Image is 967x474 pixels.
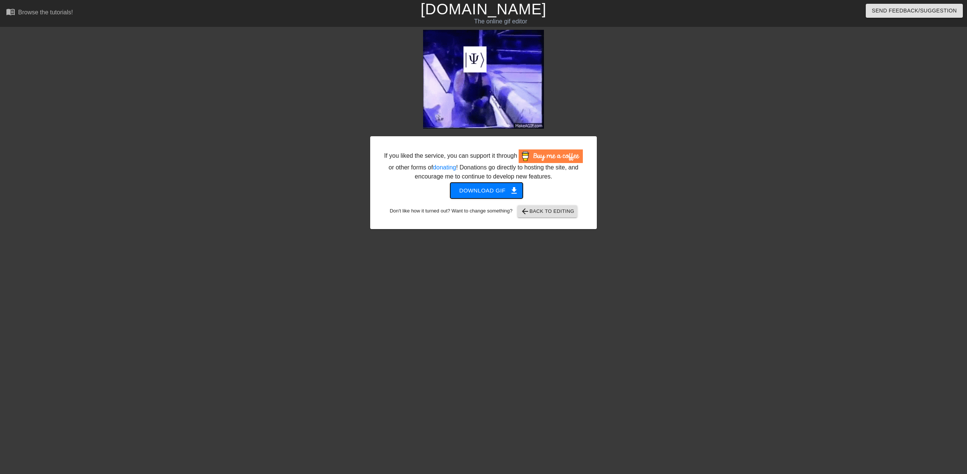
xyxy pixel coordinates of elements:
div: Don't like how it turned out? Want to change something? [382,205,585,217]
button: Back to Editing [517,205,578,217]
span: get_app [510,186,519,195]
span: Download gif [459,186,514,195]
span: arrow_back [521,207,530,216]
span: Send Feedback/Suggestion [872,6,957,15]
a: Browse the tutorials! [6,7,73,19]
button: Send Feedback/Suggestion [866,4,963,18]
img: t5nr1zI3.gif [423,30,544,129]
span: Back to Editing [521,207,575,216]
div: If you liked the service, you can support it through or other forms of ! Donations go directly to... [383,149,584,181]
button: Download gif [450,183,523,199]
a: donating [433,164,456,171]
span: menu_book [6,7,15,16]
img: Buy Me A Coffee [519,149,583,163]
a: Download gif [444,187,523,193]
a: [DOMAIN_NAME] [420,1,546,17]
div: Browse the tutorials! [18,9,73,15]
div: The online gif editor [326,17,675,26]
